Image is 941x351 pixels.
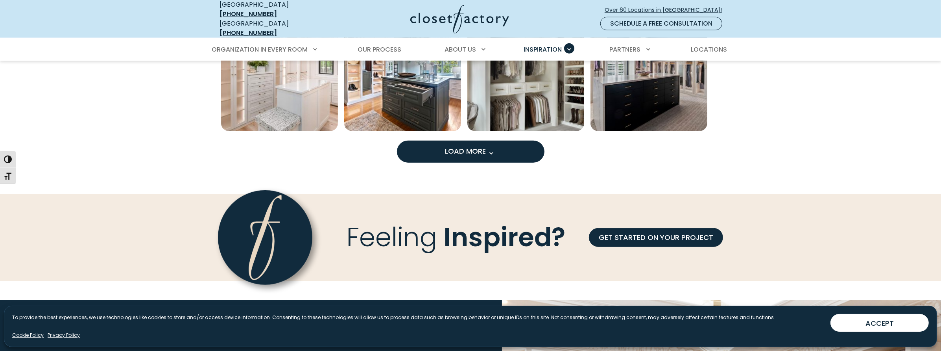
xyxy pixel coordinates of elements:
span: About Us [445,45,476,54]
span: Load More [445,146,496,156]
p: To provide the best experiences, we use technologies like cookies to store and/or access device i... [12,314,775,321]
a: Open inspiration gallery to preview enlarged image [467,14,584,131]
span: Partners [610,45,641,54]
nav: Primary Menu [206,39,735,61]
span: Inspiration [524,45,562,54]
button: Load more inspiration gallery images [397,141,544,163]
span: Feeling [347,219,437,255]
a: GET STARTED ON YOUR PROJECT [589,228,723,247]
span: Organization in Every Room [212,45,308,54]
a: Schedule a Free Consultation [600,17,722,30]
img: Closet Factory Logo [410,5,509,33]
a: Open inspiration gallery to preview enlarged image [221,14,338,131]
a: Privacy Policy [48,332,80,339]
img: White custom closet shelving, open shelving for shoes, and dual hanging sections for a curated wa... [467,14,584,131]
button: ACCEPT [830,314,929,332]
a: [PHONE_NUMBER] [220,28,277,37]
span: Our Process [358,45,401,54]
span: Over 60 Locations in [GEOGRAPHIC_DATA]! [605,6,728,14]
div: [GEOGRAPHIC_DATA] [220,19,334,38]
img: Dressing room featuring central island with velvet jewelry drawers, LED lighting, elite toe stops... [344,14,461,131]
a: Cookie Policy [12,332,44,339]
a: Open inspiration gallery to preview enlarged image [344,14,461,131]
a: Open inspiration gallery to preview enlarged image [590,14,707,131]
span: Locations [691,45,727,54]
span: Inspired? [443,219,565,255]
a: [PHONE_NUMBER] [220,9,277,19]
img: Wardrobe closet with all glass door fronts and black central island with flat front door faces an... [590,14,707,131]
a: Over 60 Locations in [GEOGRAPHIC_DATA]! [604,3,729,17]
img: Luxury closet withLED-lit shelving, Raised Panel drawers, a mirrored vanity, and adjustable shoe ... [221,14,338,131]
